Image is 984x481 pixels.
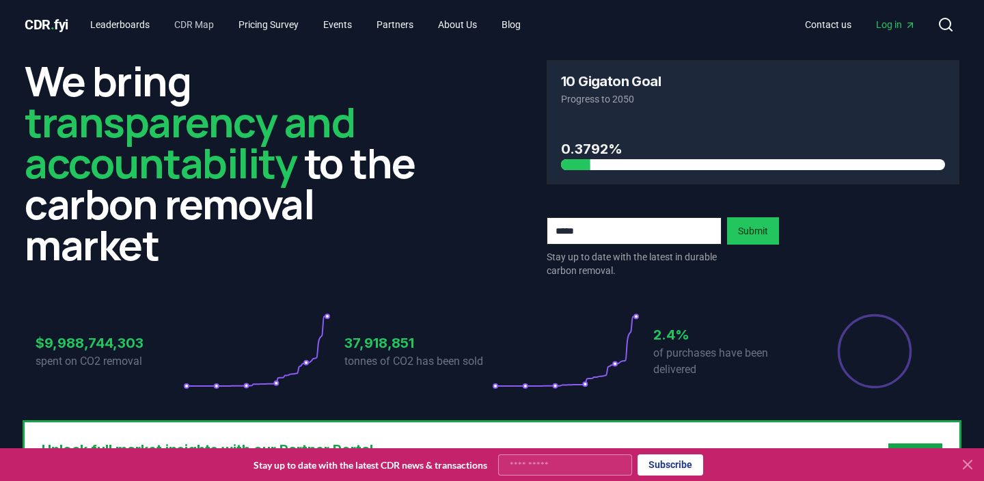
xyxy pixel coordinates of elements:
[25,16,68,33] span: CDR fyi
[491,12,532,37] a: Blog
[79,12,532,37] nav: Main
[25,15,68,34] a: CDR.fyi
[794,12,927,37] nav: Main
[561,139,945,159] h3: 0.3792%
[42,439,515,460] h3: Unlock full market insights with our Partner Portal
[561,74,661,88] h3: 10 Gigaton Goal
[876,18,916,31] span: Log in
[727,217,779,245] button: Submit
[228,12,310,37] a: Pricing Survey
[547,250,722,277] p: Stay up to date with the latest in durable carbon removal.
[794,12,862,37] a: Contact us
[561,92,945,106] p: Progress to 2050
[427,12,488,37] a: About Us
[888,443,942,471] button: Sign Up
[51,16,55,33] span: .
[865,12,927,37] a: Log in
[312,12,363,37] a: Events
[653,325,801,345] h3: 2.4%
[163,12,225,37] a: CDR Map
[79,12,161,37] a: Leaderboards
[344,353,492,370] p: tonnes of CO2 has been sold
[653,345,801,378] p: of purchases have been delivered
[344,333,492,353] h3: 37,918,851
[25,60,437,265] h2: We bring to the carbon removal market
[36,333,183,353] h3: $9,988,744,303
[25,94,355,191] span: transparency and accountability
[836,313,913,389] div: Percentage of sales delivered
[36,353,183,370] p: spent on CO2 removal
[366,12,424,37] a: Partners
